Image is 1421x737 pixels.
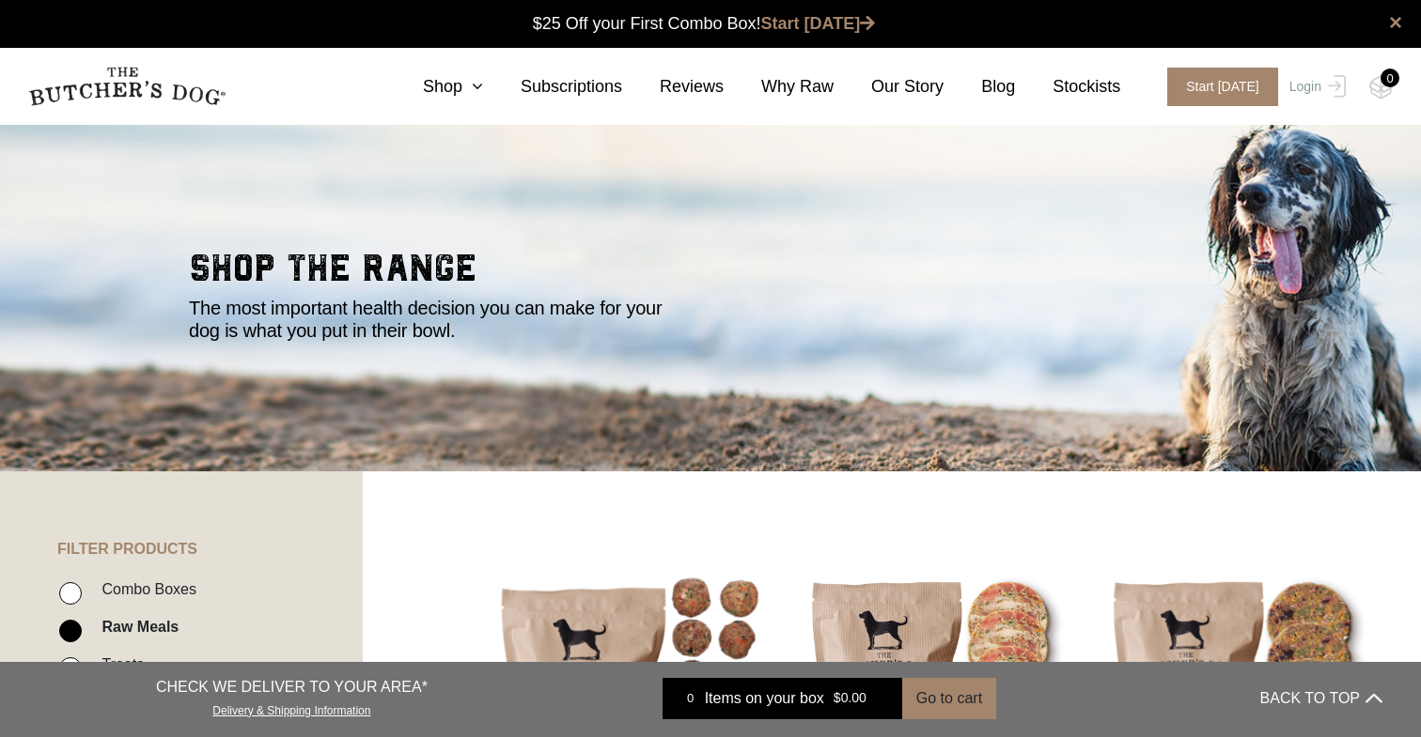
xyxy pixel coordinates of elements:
p: CHECK WE DELIVER TO YOUR AREA* [156,676,428,699]
div: 0 [1381,69,1399,87]
bdi: 0.00 [834,691,867,706]
a: Our Story [834,74,944,100]
img: TBD_Cart-Empty.png [1369,75,1393,100]
a: Blog [944,74,1015,100]
a: Shop [385,74,483,100]
a: Why Raw [724,74,834,100]
div: 0 [677,689,705,708]
a: Stockists [1015,74,1120,100]
span: Items on your box [705,687,824,710]
a: Start [DATE] [1148,68,1285,106]
a: Login [1285,68,1346,106]
p: The most important health decision you can make for your dog is what you put in their bowl. [189,297,687,342]
label: Raw Meals [92,614,179,639]
span: $ [834,691,841,706]
a: close [1389,11,1402,34]
span: Start [DATE] [1167,68,1278,106]
button: BACK TO TOP [1260,676,1382,721]
a: 0 Items on your box $0.00 [663,678,902,719]
label: Combo Boxes [92,576,196,602]
a: Start [DATE] [761,14,876,33]
button: Go to cart [902,678,996,719]
a: Reviews [622,74,724,100]
h2: shop the range [189,250,1232,297]
a: Subscriptions [483,74,622,100]
label: Treats [92,652,144,677]
a: Delivery & Shipping Information [212,699,370,717]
